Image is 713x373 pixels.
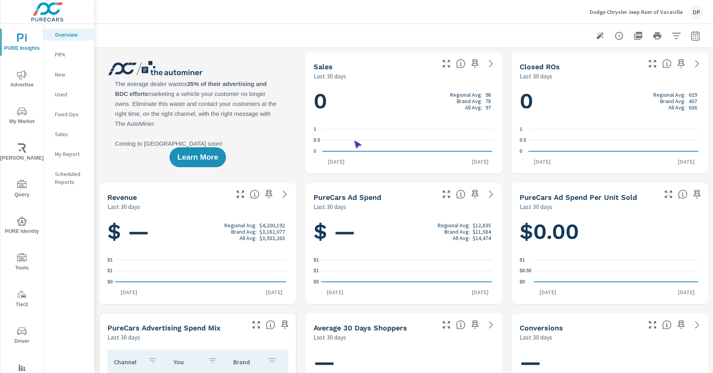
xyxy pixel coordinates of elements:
[646,57,659,70] button: Make Fullscreen
[689,98,697,104] p: 407
[691,318,703,331] a: See more details in report
[44,88,94,100] div: Used
[55,130,88,138] p: Sales
[457,98,482,104] p: Brand Avg:
[55,110,88,118] p: Fixed Ops
[314,268,319,274] text: $1
[528,158,556,166] p: [DATE]
[107,218,288,245] h1: $ —
[44,49,94,61] div: PIPA
[485,318,497,331] a: See more details in report
[653,92,686,98] p: Regional Avg:
[469,57,481,70] span: Save this to your personalized report
[314,324,407,332] h5: Average 30 Days Shoppers
[250,318,263,331] button: Make Fullscreen
[466,288,494,296] p: [DATE]
[438,222,470,228] p: Regional Avg:
[520,268,532,274] text: $0.50
[259,222,285,228] p: $4,200,192
[107,257,113,263] text: $1
[260,288,288,296] p: [DATE]
[44,128,94,140] div: Sales
[520,257,525,263] text: $1
[630,28,646,44] button: "Export Report to PDF"
[55,51,88,59] p: PIPA
[266,320,275,330] span: This table looks at how you compare to the amount of budget you spend per channel as opposed to y...
[440,57,453,70] button: Make Fullscreen
[668,28,684,44] button: Apply Filters
[473,228,491,235] p: $11,584
[263,188,275,201] span: Save this to your personalized report
[520,62,560,71] h5: Closed ROs
[107,332,140,342] p: Last 30 days
[44,168,94,188] div: Scheduled Reports
[44,68,94,80] div: New
[440,188,453,201] button: Make Fullscreen
[672,288,700,296] p: [DATE]
[3,290,41,309] span: Tier2
[314,218,494,245] h1: $ —
[485,57,497,70] a: See more details in report
[279,318,291,331] span: Save this to your personalized report
[520,138,526,143] text: 0.5
[314,193,381,201] h5: PureCars Ad Spend
[662,188,675,201] button: Make Fullscreen
[321,288,349,296] p: [DATE]
[259,228,285,235] p: $3,182,077
[259,235,285,241] p: $3,933,263
[688,28,703,44] button: Select Date Range
[3,217,41,236] span: PURE Identity
[660,98,686,104] p: Brand Avg:
[520,324,563,332] h5: Conversions
[649,28,665,44] button: Print Report
[224,222,257,228] p: Regional Avg:
[520,71,552,81] p: Last 30 days
[485,104,491,111] p: 97
[55,170,88,186] p: Scheduled Reports
[485,92,491,98] p: 98
[314,138,320,143] text: 0.5
[3,326,41,346] span: Driver
[234,188,247,201] button: Make Fullscreen
[678,189,688,199] span: Average cost of advertising per each vehicle sold at the dealer over the selected date range. The...
[107,324,220,332] h5: PureCars Advertising Spend Mix
[440,318,453,331] button: Make Fullscreen
[107,279,113,285] text: $0
[668,104,686,111] p: All Avg:
[279,188,291,201] a: See more details in report
[520,127,522,132] text: 1
[689,5,703,19] div: DP
[456,189,466,199] span: Total cost of media for all PureCars channels for the selected dealership group over the selected...
[44,29,94,41] div: Overview
[233,358,261,366] p: Brand
[107,268,113,274] text: $1
[466,158,494,166] p: [DATE]
[107,202,140,211] p: Last 30 days
[55,31,88,39] p: Overview
[3,143,41,163] span: [PERSON_NAME]
[314,71,346,81] p: Last 30 days
[534,288,562,296] p: [DATE]
[44,148,94,160] div: My Report
[473,222,491,228] p: $12,835
[114,358,142,366] p: Channel
[314,257,319,263] text: $1
[173,358,201,366] p: You
[469,188,481,201] span: Save this to your personalized report
[689,104,697,111] p: 636
[485,98,491,104] p: 78
[456,59,466,68] span: Number of vehicles sold by the dealership over the selected date range. [Source: This data is sou...
[520,88,700,115] h1: 0
[520,218,700,245] h1: $0.00
[107,193,137,201] h5: Revenue
[473,235,491,241] p: $14,474
[672,158,700,166] p: [DATE]
[55,70,88,78] p: New
[444,228,470,235] p: Brand Avg:
[240,235,257,241] p: All Avg:
[592,28,608,44] button: Generate Summary
[456,320,466,330] span: A rolling 30 day total of daily Shoppers on the dealership website, averaged over the selected da...
[646,318,659,331] button: Make Fullscreen
[675,57,688,70] span: Save this to your personalized report
[177,154,218,161] span: Learn More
